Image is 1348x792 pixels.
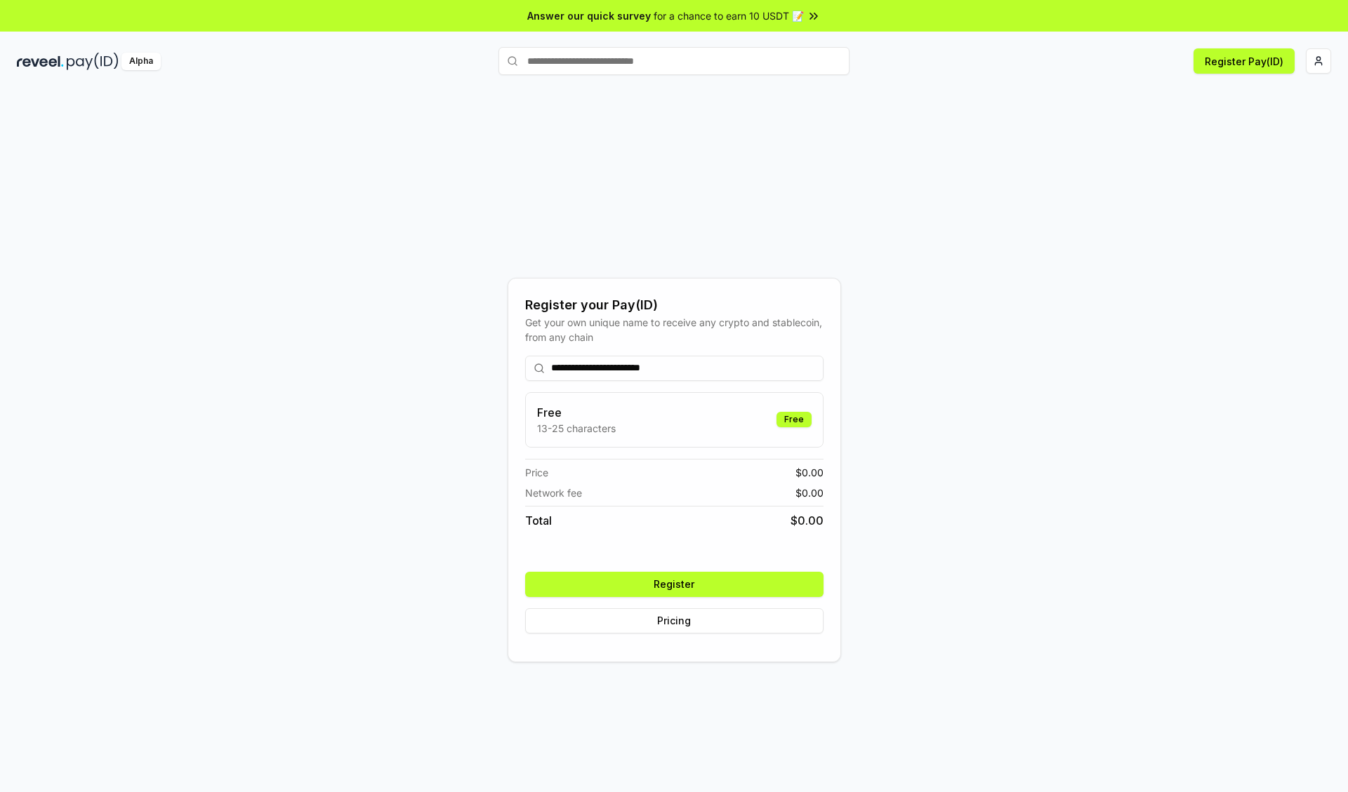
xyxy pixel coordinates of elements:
[654,8,804,23] span: for a chance to earn 10 USDT 📝
[525,465,548,480] span: Price
[1194,48,1295,74] button: Register Pay(ID)
[525,572,824,597] button: Register
[67,53,119,70] img: pay_id
[777,412,812,427] div: Free
[795,485,824,500] span: $ 0.00
[537,421,616,436] p: 13-25 characters
[525,512,552,529] span: Total
[121,53,161,70] div: Alpha
[525,315,824,344] div: Get your own unique name to receive any crypto and stablecoin, from any chain
[527,8,651,23] span: Answer our quick survey
[17,53,64,70] img: reveel_dark
[795,465,824,480] span: $ 0.00
[791,512,824,529] span: $ 0.00
[525,295,824,315] div: Register your Pay(ID)
[525,608,824,633] button: Pricing
[537,404,616,421] h3: Free
[525,485,582,500] span: Network fee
